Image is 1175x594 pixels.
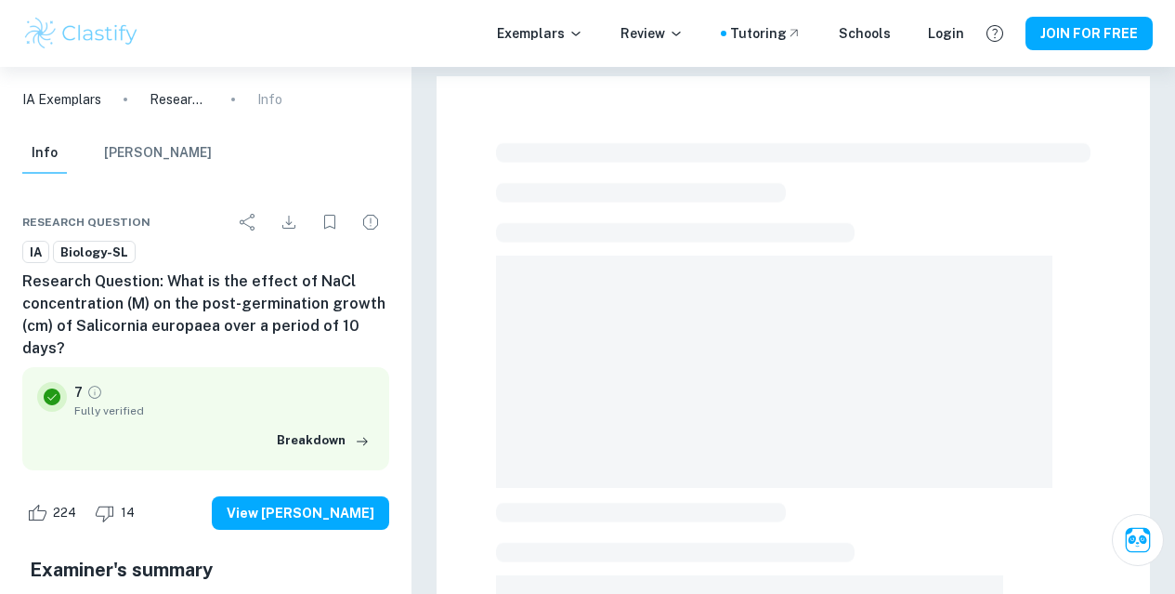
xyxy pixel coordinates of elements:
img: Clastify logo [22,15,140,52]
button: Ask Clai [1112,514,1164,566]
h6: Research Question: What is the effect of NaCl concentration (M) on the post-germination growth (c... [22,271,389,360]
span: Fully verified [74,403,374,419]
button: Help and Feedback [979,18,1011,49]
div: Share [229,204,267,241]
span: 224 [43,504,86,522]
a: Login [928,23,964,44]
span: IA [23,244,48,262]
button: View [PERSON_NAME] [212,496,389,530]
a: IA Exemplars [22,89,101,110]
span: 14 [111,504,145,522]
span: Research question [22,214,150,231]
a: Grade fully verified [86,384,103,401]
a: IA [22,241,49,264]
a: Schools [839,23,891,44]
button: Breakdown [272,427,374,455]
button: JOIN FOR FREE [1025,17,1153,50]
h5: Examiner's summary [30,556,382,584]
div: Like [22,498,86,528]
p: 7 [74,382,83,403]
p: Exemplars [497,23,583,44]
p: Review [620,23,684,44]
button: [PERSON_NAME] [104,133,212,174]
div: Report issue [352,204,389,241]
a: Biology-SL [53,241,136,264]
p: Info [257,89,282,110]
div: Download [270,204,307,241]
span: Biology-SL [54,244,135,262]
a: Tutoring [730,23,802,44]
button: Info [22,133,67,174]
p: Research Question: What is the effect of NaCl concentration (M) on the post-germination growth (c... [150,89,209,110]
div: Dislike [90,498,145,528]
div: Bookmark [311,204,348,241]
